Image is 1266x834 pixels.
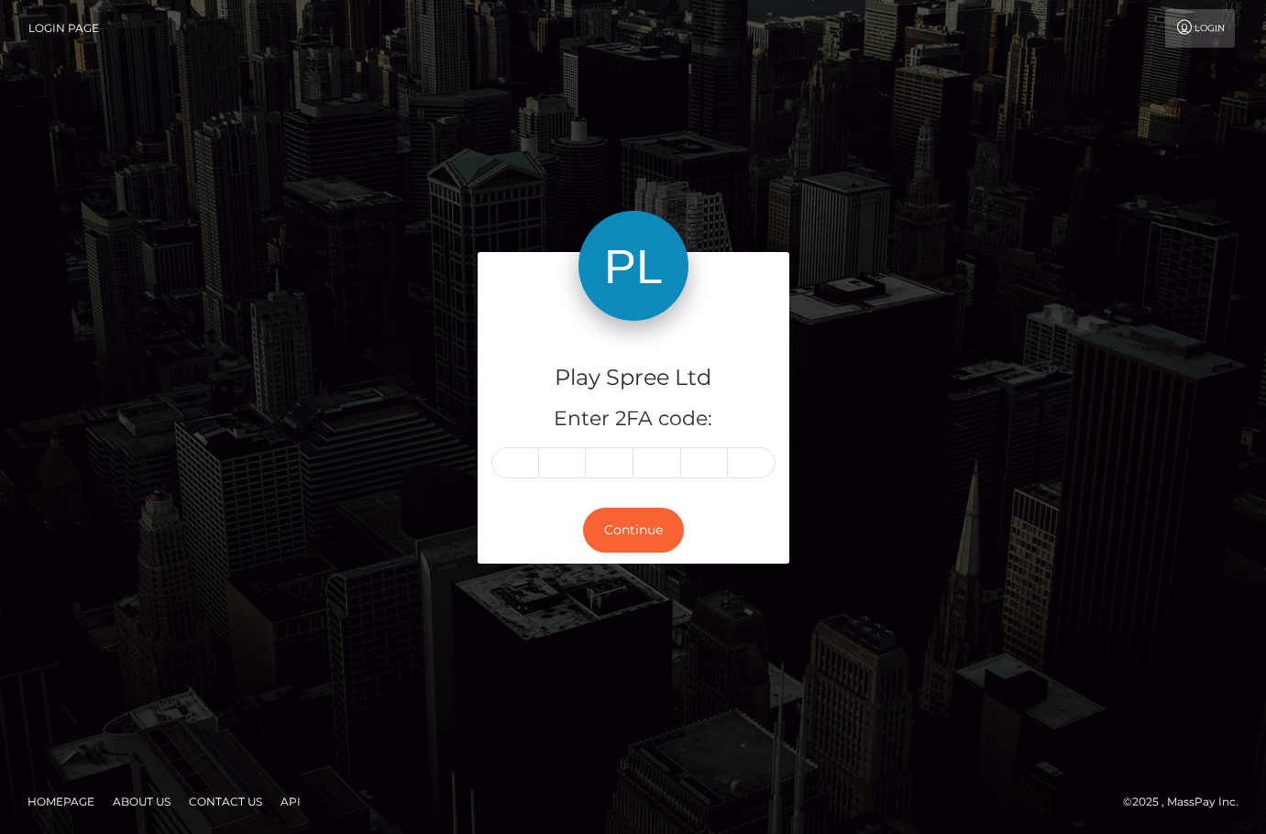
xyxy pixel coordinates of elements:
[491,405,776,433] h5: Enter 2FA code:
[583,508,684,553] button: Continue
[105,787,178,816] a: About Us
[273,787,308,816] a: API
[28,9,99,48] a: Login Page
[1165,9,1235,48] a: Login
[20,787,102,816] a: Homepage
[491,362,776,394] h4: Play Spree Ltd
[1123,792,1252,812] div: © 2025 , MassPay Inc.
[578,211,688,321] img: Play Spree Ltd
[182,787,270,816] a: Contact Us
